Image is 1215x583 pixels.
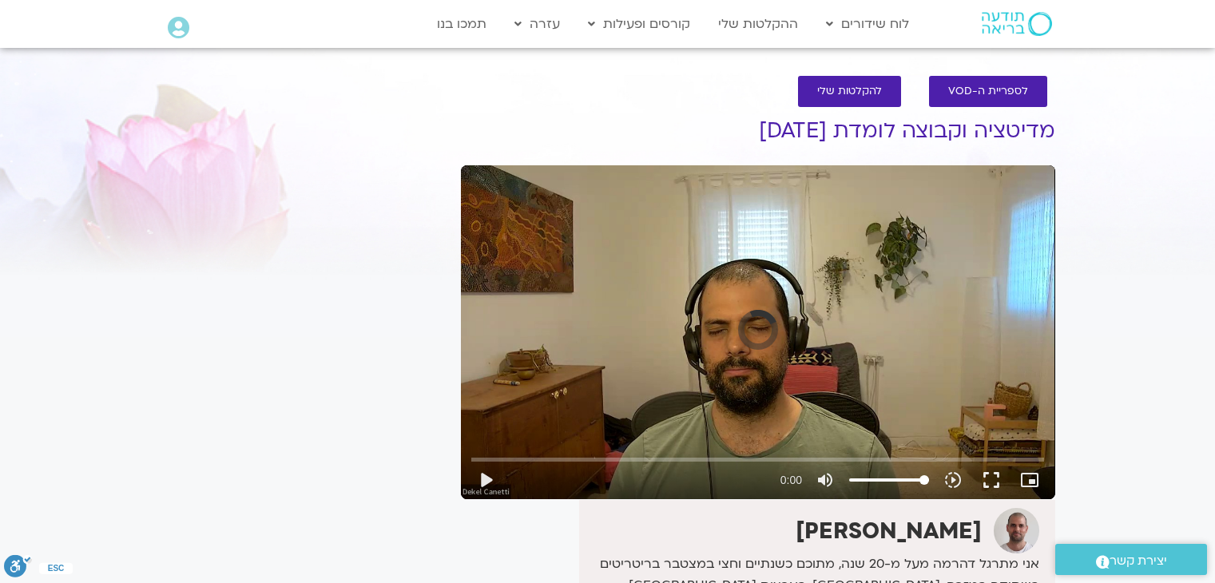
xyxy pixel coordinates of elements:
span: יצירת קשר [1110,550,1167,572]
img: דקל קנטי [994,508,1039,553]
a: תמכו בנו [429,9,494,39]
span: להקלטות שלי [817,85,882,97]
a: יצירת קשר [1055,544,1207,575]
a: להקלטות שלי [798,76,901,107]
h1: מדיטציה וקבוצה לומדת [DATE] [461,119,1055,143]
a: ההקלטות שלי [710,9,806,39]
img: תודעה בריאה [982,12,1052,36]
a: קורסים ופעילות [580,9,698,39]
strong: [PERSON_NAME] [796,516,982,546]
a: לוח שידורים [818,9,917,39]
a: עזרה [506,9,568,39]
span: לספריית ה-VOD [948,85,1028,97]
a: לספריית ה-VOD [929,76,1047,107]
